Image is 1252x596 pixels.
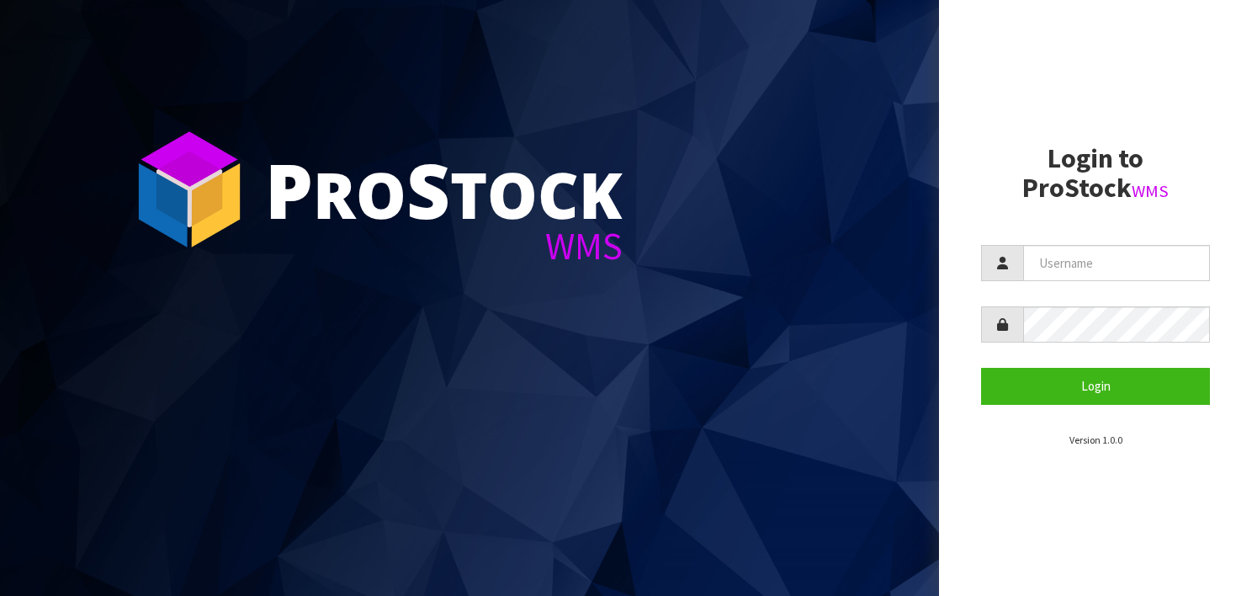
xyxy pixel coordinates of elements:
span: P [265,138,313,241]
input: Username [1023,245,1210,281]
div: WMS [265,227,623,265]
h2: Login to ProStock [981,144,1210,203]
span: S [406,138,450,241]
img: ProStock Cube [126,126,252,253]
div: ro tock [265,152,623,227]
small: Version 1.0.0 [1069,434,1122,446]
button: Login [981,368,1210,404]
small: WMS [1132,180,1169,202]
